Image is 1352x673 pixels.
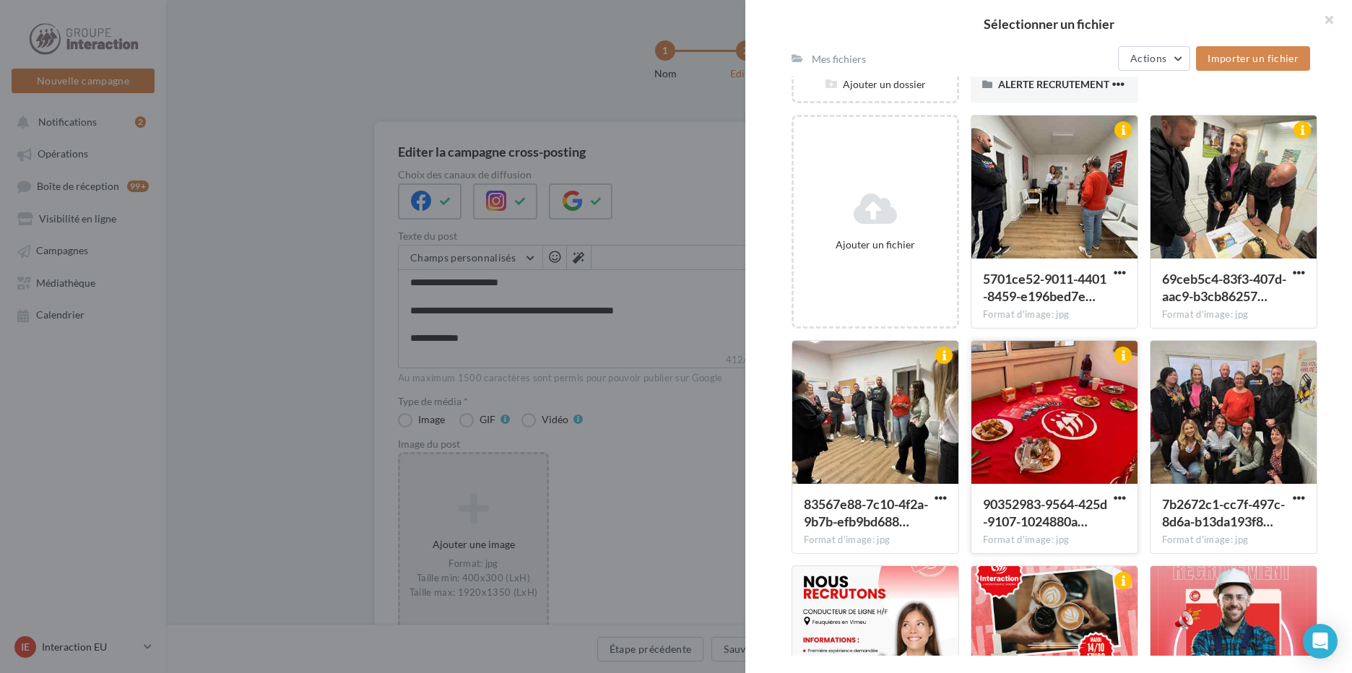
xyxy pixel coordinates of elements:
[1162,534,1305,547] div: Format d'image: jpg
[804,534,947,547] div: Format d'image: jpg
[1130,52,1166,64] span: Actions
[1162,308,1305,321] div: Format d'image: jpg
[1118,46,1190,71] button: Actions
[812,52,866,66] div: Mes fichiers
[1196,46,1310,71] button: Importer un fichier
[794,77,957,92] div: Ajouter un dossier
[804,496,928,529] span: 83567e88-7c10-4f2a-9b7b-efb9bd68811c
[983,496,1107,529] span: 90352983-9564-425d-9107-1024880a0ffe
[1303,624,1338,659] div: Open Intercom Messenger
[1208,52,1299,64] span: Importer un fichier
[983,271,1106,304] span: 5701ce52-9011-4401-8459-e196bed7e6c0
[983,534,1126,547] div: Format d'image: jpg
[799,238,951,252] div: Ajouter un fichier
[983,308,1126,321] div: Format d'image: jpg
[768,17,1329,30] h2: Sélectionner un fichier
[1162,496,1285,529] span: 7b2672c1-cc7f-497c-8d6a-b13da193f8b2
[1162,271,1286,304] span: 69ceb5c4-83f3-407d-aac9-b3cb862577cb
[998,78,1109,90] span: ALERTE RECRUTEMENT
